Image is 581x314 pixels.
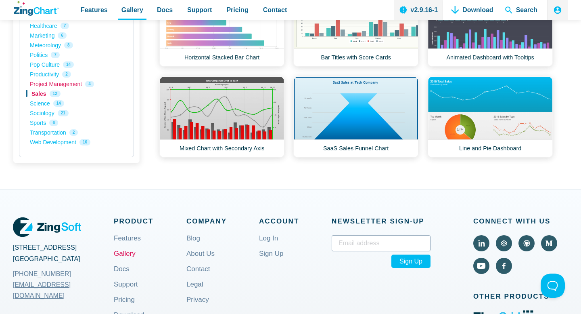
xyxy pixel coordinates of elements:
[114,251,136,270] a: Gallery
[541,274,565,298] iframe: Toggle Customer Support
[114,215,186,227] span: Product
[114,266,130,285] a: Docs
[226,4,248,15] span: Pricing
[186,281,203,301] a: Legal
[518,235,535,251] a: Visit ZingChart on GitHub (external).
[259,215,332,227] span: Account
[186,251,215,270] a: About Us
[13,215,81,239] a: ZingSoft Logo. Click to visit the ZingSoft site (external).
[157,4,173,15] span: Docs
[14,1,59,16] a: ZingChart Logo. Click to return to the homepage
[293,76,418,158] a: SaaS Sales Funnel Chart
[391,255,431,268] span: Sign Up
[159,76,284,158] a: Mixed Chart with Secondary Axis
[13,242,114,283] address: [STREET_ADDRESS] [GEOGRAPHIC_DATA]
[13,264,114,284] a: [PHONE_NUMBER]
[81,4,108,15] span: Features
[186,235,200,255] a: Blog
[114,235,141,255] a: Features
[121,4,143,15] span: Gallery
[263,4,287,15] span: Contact
[186,215,259,227] span: Company
[496,258,512,274] a: Visit ZingChart on Facebook (external).
[13,279,114,301] a: [EMAIL_ADDRESS][DOMAIN_NAME]
[186,266,210,285] a: Contact
[259,251,283,270] a: Sign Up
[473,291,568,302] span: Other Products
[259,235,278,255] a: Log In
[332,215,431,227] span: Newsletter Sign‑up
[473,258,489,274] a: Visit ZingChart on YouTube (external).
[541,235,557,251] a: Visit ZingChart on Medium (external).
[473,215,568,227] span: Connect With Us
[114,281,138,301] a: Support
[187,4,212,15] span: Support
[332,235,431,251] input: Email address
[473,235,489,251] a: Visit ZingChart on LinkedIn (external).
[428,76,553,158] a: Line and Pie Dashboard
[496,235,512,251] a: Visit ZingChart on CodePen (external).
